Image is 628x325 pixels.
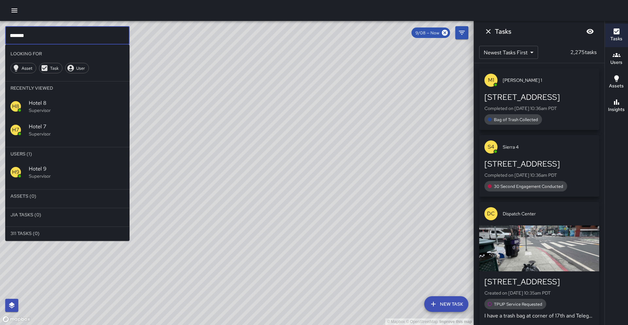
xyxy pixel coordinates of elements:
button: Assets [605,71,628,94]
span: Hotel 8 [29,99,124,107]
button: Dismiss [482,25,495,38]
button: Tasks [605,24,628,47]
p: H9 [12,168,19,176]
button: M1[PERSON_NAME] 1[STREET_ADDRESS]Completed on [DATE] 10:36am PDTBag of Trash Collected [479,68,599,130]
span: Dispatch Center [503,210,594,217]
p: I have a trash bag at corner of 17th and Telegraph [484,312,594,320]
div: [STREET_ADDRESS] [484,277,594,287]
h6: Tasks [610,35,622,43]
p: Supervisor [29,173,124,179]
span: Task [46,65,62,71]
li: Users (1) [5,147,130,160]
span: Hotel 7 [29,123,124,131]
button: Filters [455,26,468,39]
li: Looking For [5,47,130,60]
button: Insights [605,94,628,118]
h6: Assets [609,82,624,90]
span: 30 Second Engagement Conducted [490,184,567,189]
p: S4 [488,143,494,151]
button: S4Sierra 4[STREET_ADDRESS]Completed on [DATE] 10:36am PDT30 Second Engagement Conducted [479,135,599,197]
div: 9/08 — Now [411,27,450,38]
span: Hotel 9 [29,165,124,173]
h6: Users [610,59,622,66]
li: 311 Tasks (0) [5,227,130,240]
span: TPUP Service Requested [490,301,546,307]
div: H8Hotel 8Supervisor [5,95,130,118]
div: Newest Tasks First [479,46,538,59]
p: Completed on [DATE] 10:36am PDT [484,105,594,112]
p: 2,275 tasks [568,48,599,56]
div: H7Hotel 7Supervisor [5,118,130,142]
button: DCDispatch Center[STREET_ADDRESS]Created on [DATE] 10:35am PDTTPUP Service RequestedI have a tras... [479,202,599,325]
span: [PERSON_NAME] 1 [503,77,594,83]
p: M1 [488,76,494,84]
p: Created on [DATE] 10:35am PDT [484,290,594,296]
h6: Tasks [495,26,511,37]
div: [STREET_ADDRESS] [484,92,594,102]
li: Jia Tasks (0) [5,208,130,221]
div: [STREET_ADDRESS] [484,159,594,169]
li: Recently Viewed [5,81,130,95]
span: Bag of Trash Collected [490,117,542,122]
span: Asset [18,65,36,71]
button: Blur [584,25,597,38]
span: Sierra 4 [503,144,594,150]
li: Assets (0) [5,190,130,203]
p: Completed on [DATE] 10:36am PDT [484,172,594,178]
span: 9/08 — Now [411,30,443,36]
div: H9Hotel 9Supervisor [5,160,130,184]
p: Supervisor [29,107,124,114]
p: Supervisor [29,131,124,137]
div: Task [39,63,62,73]
p: H7 [12,126,19,134]
span: User [73,65,89,71]
button: Users [605,47,628,71]
p: H8 [12,102,19,110]
div: Asset [10,63,36,73]
div: User [65,63,89,73]
button: New Task [424,296,468,312]
p: DC [487,210,495,218]
h6: Insights [608,106,625,113]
